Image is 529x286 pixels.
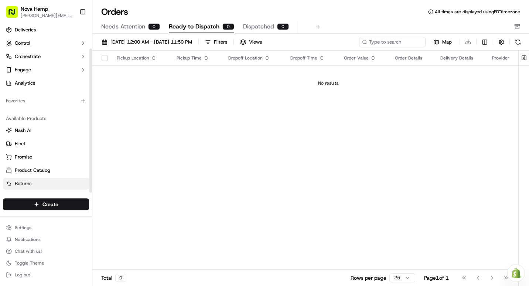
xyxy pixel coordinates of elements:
input: Got a question? Start typing here... [19,48,133,55]
a: Product Catalog [6,167,86,174]
div: 0 [277,23,289,30]
span: Knowledge Base [15,165,57,173]
div: Start new chat [33,71,121,78]
div: 💻 [62,166,68,172]
input: Type to search [359,37,426,47]
button: See all [115,95,134,103]
div: Dropoff Time [290,55,332,61]
span: • [61,135,64,140]
span: Log out [15,272,30,278]
a: Fleet [6,140,86,147]
span: Returns [15,180,31,187]
div: Available Products [3,113,89,125]
div: Favorites [3,95,89,107]
a: Analytics [3,77,89,89]
span: Create [42,201,58,208]
div: Page 1 of 1 [424,274,449,282]
div: Order Value [344,55,383,61]
a: 💻API Documentation [59,162,122,176]
span: Nash AI [15,127,31,134]
button: [PERSON_NAME][EMAIL_ADDRESS][DOMAIN_NAME] [21,13,74,18]
span: Promise [15,154,32,160]
div: We're available if you need us! [33,78,102,84]
span: All times are displayed using EDT timezone [435,9,520,15]
button: Toggle Theme [3,258,89,268]
button: Notifications [3,234,89,245]
button: Returns [3,178,89,190]
p: Rows per page [351,274,386,282]
img: Jandy Espique [7,108,19,119]
span: Chat with us! [15,248,42,254]
img: Nash [7,7,22,22]
div: 0 [222,23,234,30]
div: Order Details [395,55,429,61]
button: Views [237,37,265,47]
button: Nash AI [3,125,89,136]
button: [DATE] 12:00 AM - [DATE] 11:59 PM [98,37,195,47]
div: Past conversations [7,96,50,102]
button: Chat with us! [3,246,89,256]
img: 9188753566659_6852d8bf1fb38e338040_72.png [16,71,29,84]
img: 1736555255976-a54dd68f-1ca7-489b-9aae-adbdc363a1c4 [7,71,21,84]
span: Fleet [15,140,25,147]
div: 0 [148,23,160,30]
span: • [61,115,64,120]
div: Total [101,274,126,282]
span: Needs Attention [101,22,145,31]
button: Settings [3,222,89,233]
button: Start new chat [126,73,134,82]
div: Pickup Time [177,55,216,61]
button: Nova Hemp [21,5,48,13]
span: Dispatched [243,22,274,31]
img: 1736555255976-a54dd68f-1ca7-489b-9aae-adbdc363a1c4 [15,115,21,121]
div: 📗 [7,166,13,172]
button: Control [3,37,89,49]
span: Orchestrate [15,53,41,60]
button: Filters [202,37,231,47]
a: Deliveries [3,24,89,36]
button: Promise [3,151,89,163]
span: Settings [15,225,31,231]
button: Product Catalog [3,164,89,176]
a: 📗Knowledge Base [4,162,59,176]
span: Ready to Dispatch [169,22,219,31]
span: Toggle Theme [15,260,44,266]
span: Deliveries [15,27,36,33]
a: Promise [6,154,86,160]
button: Create [3,198,89,210]
span: API Documentation [70,165,119,173]
a: Nash AI [6,127,86,134]
button: Map [429,38,457,47]
span: [PERSON_NAME] [23,135,60,140]
span: Engage [15,67,31,73]
span: [PERSON_NAME] [23,115,60,120]
span: 1:29 PM [65,135,83,140]
div: Delivery Details [440,55,480,61]
p: Welcome 👋 [7,30,134,41]
div: Filters [214,39,227,45]
h1: Orders [101,6,128,18]
img: Travis Lane [7,127,19,139]
span: 2:29 PM [65,115,83,120]
button: Engage [3,64,89,76]
button: Fleet [3,138,89,150]
span: Analytics [15,80,35,86]
span: [DATE] 12:00 AM - [DATE] 11:59 PM [110,39,192,45]
div: 0 [115,274,126,282]
span: Notifications [15,236,41,242]
a: Returns [6,180,86,187]
div: Dropoff Location [228,55,279,61]
span: Product Catalog [15,167,50,174]
span: Pylon [74,183,89,189]
a: Powered byPylon [52,183,89,189]
div: Pickup Location [117,55,165,61]
span: Map [442,39,452,45]
span: Views [249,39,262,45]
button: Log out [3,270,89,280]
button: Refresh [513,37,523,47]
button: Nova Hemp[PERSON_NAME][EMAIL_ADDRESS][DOMAIN_NAME] [3,3,76,21]
button: Orchestrate [3,51,89,62]
span: Control [15,40,30,47]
